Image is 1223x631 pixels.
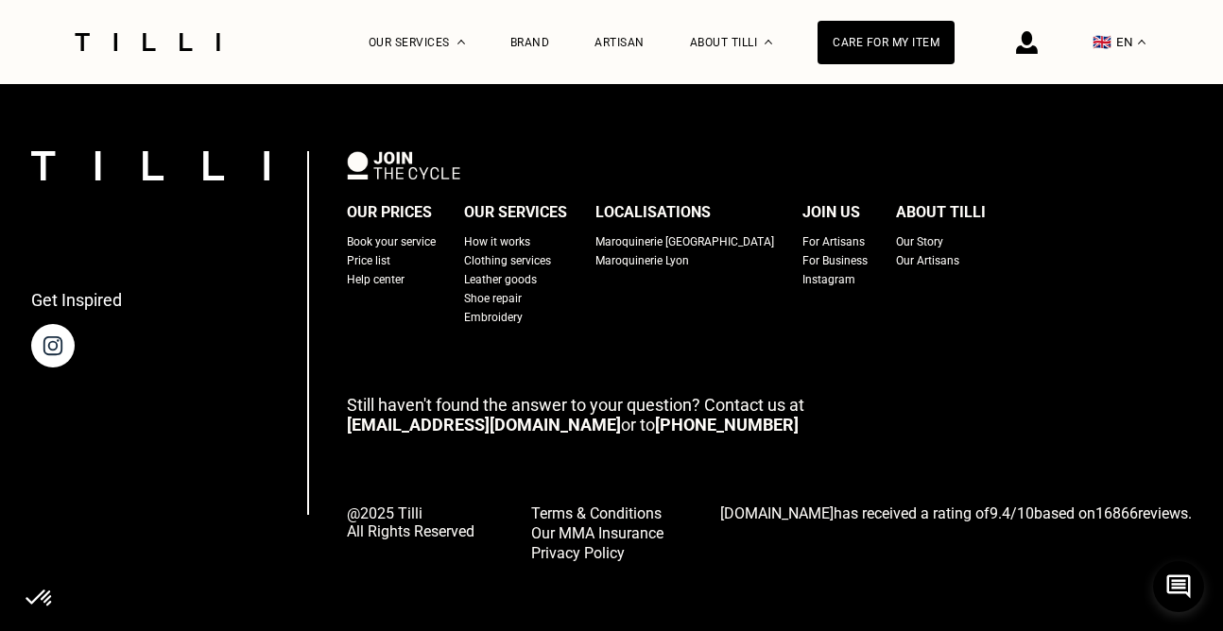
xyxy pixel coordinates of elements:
img: login icon [1016,31,1038,54]
span: Terms & Conditions [531,504,662,522]
span: Still haven't found the answer to your question? Contact us at [347,395,804,415]
a: Our Artisans [896,251,959,270]
span: 16866 [1095,504,1138,522]
img: Tilli seamstress service logo [68,33,227,51]
a: Embroidery [464,308,523,327]
span: Our MMA Insurance [531,524,663,542]
span: 9.4 [990,504,1010,522]
img: logo Tilli [31,151,269,180]
img: Dropdown menu [457,40,465,44]
a: For Artisans [802,232,865,251]
a: Help center [347,270,405,289]
span: 🇬🇧 [1093,33,1111,51]
div: Join us [802,198,860,227]
img: logo Join The Cycle [347,151,460,179]
a: Instagram [802,270,855,289]
a: Leather goods [464,270,537,289]
span: / [990,504,1034,522]
a: Book your service [347,232,436,251]
div: Our Prices [347,198,432,227]
a: Our Story [896,232,943,251]
img: menu déroulant [1138,40,1145,44]
a: Price list [347,251,390,270]
span: @2025 Tilli [347,504,474,522]
a: [PHONE_NUMBER] [655,415,799,435]
a: Maroquinerie Lyon [595,251,689,270]
a: Maroquinerie [GEOGRAPHIC_DATA] [595,232,774,251]
a: Care for my item [818,21,955,64]
a: Brand [510,36,550,49]
div: Our Services [464,198,567,227]
a: Artisan [594,36,645,49]
img: Instagram page of Tilli, an at-home alteration service [31,324,75,367]
a: Terms & Conditions [531,503,663,522]
span: Privacy Policy [531,544,625,562]
a: How it works [464,232,530,251]
a: Shoe repair [464,289,522,308]
a: For Business [802,251,868,270]
img: About dropdown menu [765,40,772,44]
p: or to [347,395,1192,435]
div: About Tilli [896,198,986,227]
p: Get Inspired [31,290,122,310]
span: has received a rating of based on reviews. [720,504,1192,522]
a: Our MMA Insurance [531,522,663,542]
span: [DOMAIN_NAME] [720,504,834,522]
a: Clothing services [464,251,551,270]
div: Localisations [595,198,711,227]
a: [EMAIL_ADDRESS][DOMAIN_NAME] [347,415,621,435]
span: 10 [1017,504,1034,522]
span: All Rights Reserved [347,522,474,540]
a: Privacy Policy [531,542,663,562]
